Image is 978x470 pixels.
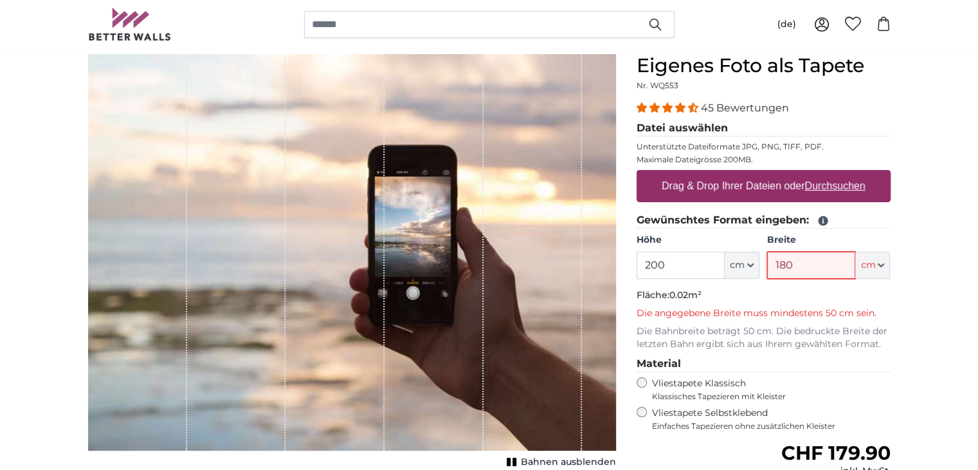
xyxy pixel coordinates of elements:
[521,456,616,469] span: Bahnen ausblenden
[652,391,880,402] span: Klassisches Tapezieren mit Kleister
[804,180,865,191] u: Durchsuchen
[767,13,806,36] button: (de)
[725,252,759,279] button: cm
[657,173,871,199] label: Drag & Drop Ihrer Dateien oder
[669,289,702,301] span: 0.02m²
[637,307,891,320] p: Die angegebene Breite muss mindestens 50 cm sein.
[637,234,759,247] label: Höhe
[637,120,891,136] legend: Datei auswählen
[652,377,880,402] label: Vliestapete Klassisch
[860,259,875,272] span: cm
[637,155,891,165] p: Maximale Dateigrösse 200MB.
[637,356,891,372] legend: Material
[855,252,890,279] button: cm
[88,8,172,41] img: Betterwalls
[701,102,789,114] span: 45 Bewertungen
[637,212,891,229] legend: Gewünschtes Format eingeben:
[652,421,891,431] span: Einfaches Tapezieren ohne zusätzlichen Kleister
[781,441,890,465] span: CHF 179.90
[730,259,745,272] span: cm
[637,142,891,152] p: Unterstützte Dateiformate JPG, PNG, TIFF, PDF.
[637,325,891,351] p: Die Bahnbreite beträgt 50 cm. Die bedruckte Breite der letzten Bahn ergibt sich aus Ihrem gewählt...
[637,102,701,114] span: 4.36 stars
[652,407,891,431] label: Vliestapete Selbstklebend
[637,289,891,302] p: Fläche:
[767,234,890,247] label: Breite
[637,80,678,90] span: Nr. WQ553
[637,54,891,77] h1: Eigenes Foto als Tapete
